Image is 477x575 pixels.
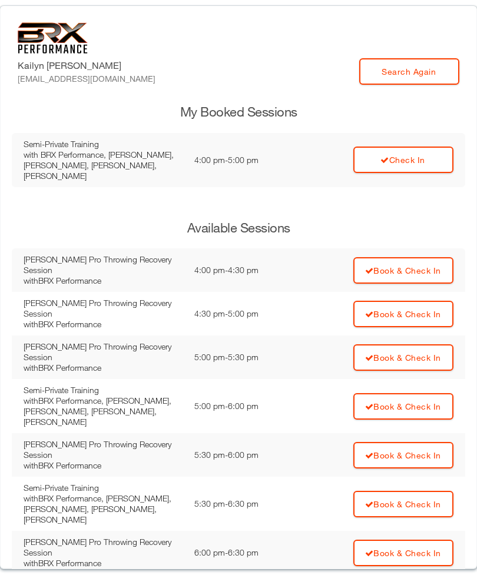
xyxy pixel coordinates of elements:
div: with BRX Performance, [PERSON_NAME], [PERSON_NAME], [PERSON_NAME], [PERSON_NAME] [24,395,183,427]
a: Book & Check In [353,301,453,327]
a: Book & Check In [353,257,453,284]
div: with BRX Performance, [PERSON_NAME], [PERSON_NAME], [PERSON_NAME], [PERSON_NAME] [24,149,183,181]
h3: My Booked Sessions [12,103,465,121]
div: [EMAIL_ADDRESS][DOMAIN_NAME] [18,72,155,85]
a: Book & Check In [353,540,453,566]
td: 4:00 pm - 4:30 pm [188,248,297,292]
td: 5:00 pm - 6:00 pm [188,379,297,433]
td: 4:30 pm - 5:00 pm [188,292,297,335]
a: Search Again [359,58,459,85]
div: with BRX Performance [24,460,183,471]
h3: Available Sessions [12,219,465,237]
div: [PERSON_NAME] Pro Throwing Recovery Session [24,254,183,275]
td: 6:00 pm - 6:30 pm [188,531,297,574]
div: [PERSON_NAME] Pro Throwing Recovery Session [24,341,183,363]
label: Kailyn [PERSON_NAME] [18,58,155,85]
td: 4:00 pm - 5:00 pm [188,133,297,187]
div: with BRX Performance [24,363,183,373]
div: [PERSON_NAME] Pro Throwing Recovery Session [24,537,183,558]
div: Semi-Private Training [24,139,183,149]
div: [PERSON_NAME] Pro Throwing Recovery Session [24,298,183,319]
a: Check In [353,147,453,173]
div: [PERSON_NAME] Pro Throwing Recovery Session [24,439,183,460]
a: Book & Check In [353,491,453,517]
td: 5:30 pm - 6:00 pm [188,433,297,477]
div: with BRX Performance [24,558,183,569]
a: Book & Check In [353,344,453,371]
a: Book & Check In [353,442,453,468]
a: Book & Check In [353,393,453,420]
div: Semi-Private Training [24,483,183,493]
div: with BRX Performance [24,275,183,286]
img: 6f7da32581c89ca25d665dc3aae533e4f14fe3ef_original.svg [18,22,88,54]
td: 5:30 pm - 6:30 pm [188,477,297,531]
div: with BRX Performance [24,319,183,330]
td: 5:00 pm - 5:30 pm [188,335,297,379]
div: with BRX Performance, [PERSON_NAME], [PERSON_NAME], [PERSON_NAME], [PERSON_NAME] [24,493,183,525]
div: Semi-Private Training [24,385,183,395]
